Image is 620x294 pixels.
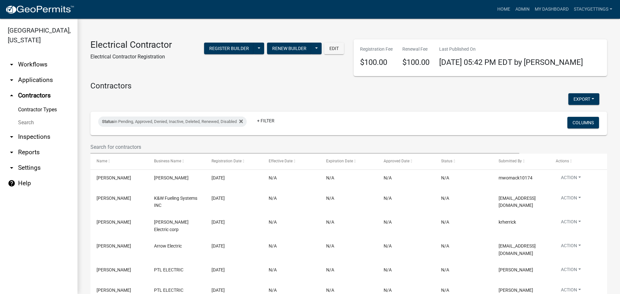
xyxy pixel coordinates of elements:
[269,288,277,293] span: N/A
[492,154,550,169] datatable-header-cell: Submitted By
[571,3,615,15] a: StacyGettings
[441,243,449,248] span: N/A
[212,243,225,248] span: 06/19/2025
[154,196,197,208] span: K&W Fueling Systems INC
[97,243,131,248] span: Dianne Pearl
[154,243,182,248] span: Arrow Electric
[102,119,114,124] span: Status
[439,58,583,67] span: [DATE] 05:42 PM EDT by [PERSON_NAME]
[97,288,131,293] span: GEORGE MATTOX
[532,3,571,15] a: My Dashboard
[550,154,607,169] datatable-header-cell: Actions
[499,288,533,293] span: GEORGE R MATTOX
[326,288,334,293] span: N/A
[252,115,280,127] a: + Filter
[384,196,392,201] span: N/A
[269,196,277,201] span: N/A
[326,243,334,248] span: N/A
[499,243,536,256] span: dpearl@arrowelectric.com
[360,46,393,53] p: Registration Fee
[402,58,429,67] h4: $100.00
[441,196,449,201] span: N/A
[441,159,452,163] span: Status
[269,267,277,272] span: N/A
[441,175,449,180] span: N/A
[513,3,532,15] a: Admin
[499,267,533,272] span: GEORGE R MATTOX
[212,267,225,272] span: 05/01/2025
[267,43,312,54] button: Renew Builder
[556,174,586,184] button: Action
[269,219,277,225] span: N/A
[90,81,607,91] h4: Contractors
[441,267,449,272] span: N/A
[154,288,183,293] span: PTL ELECTRIC
[154,175,189,180] span: Michael Womack
[98,117,247,127] div: in Pending, Approved, Denied, Inactive, Deleted, Renewed, Disabled
[212,159,242,163] span: Registration Date
[402,46,429,53] p: Renewal Fee
[499,196,536,208] span: jrgodar@kwfuelingsystems.com
[148,154,205,169] datatable-header-cell: Business Name
[556,195,586,204] button: Action
[326,196,334,201] span: N/A
[8,148,15,156] i: arrow_drop_down
[212,196,225,201] span: 08/21/2025
[269,159,293,163] span: Effective Date
[556,266,586,276] button: Action
[97,196,131,201] span: Joshua Godar
[154,219,189,232] span: Herrick Electric corp
[499,159,522,163] span: Submitted By
[556,242,586,252] button: Action
[8,179,15,187] i: help
[384,288,392,293] span: N/A
[384,159,409,163] span: Approved Date
[377,154,435,169] datatable-header-cell: Approved Date
[384,243,392,248] span: N/A
[441,219,449,225] span: N/A
[384,175,392,180] span: N/A
[320,154,377,169] datatable-header-cell: Expiration Date
[435,154,492,169] datatable-header-cell: Status
[326,175,334,180] span: N/A
[556,218,586,228] button: Action
[441,288,449,293] span: N/A
[205,154,263,169] datatable-header-cell: Registration Date
[556,159,569,163] span: Actions
[90,154,148,169] datatable-header-cell: Name
[8,133,15,141] i: arrow_drop_down
[326,219,334,225] span: N/A
[567,117,599,128] button: Columns
[384,267,392,272] span: N/A
[568,93,599,105] button: Export
[204,43,254,54] button: Register Builder
[154,159,181,163] span: Business Name
[495,3,513,15] a: Home
[360,58,393,67] h4: $100.00
[326,267,334,272] span: N/A
[8,61,15,68] i: arrow_drop_down
[384,219,392,225] span: N/A
[499,175,532,180] span: mwomack10174
[97,175,131,180] span: Michael Womack
[212,219,225,225] span: 06/27/2025
[269,175,277,180] span: N/A
[439,46,583,53] p: Last Published On
[90,53,172,61] p: Electrical Contractor Registration
[263,154,320,169] datatable-header-cell: Effective Date
[8,76,15,84] i: arrow_drop_down
[90,39,172,50] h3: Electrical Contractor
[97,219,131,225] span: Randy McQueen
[269,243,277,248] span: N/A
[97,159,107,163] span: Name
[324,43,344,54] button: Edit
[90,140,519,154] input: Search for contractors
[97,267,131,272] span: GEORGE MATTOX
[8,92,15,99] i: arrow_drop_up
[499,219,516,225] span: krherrick
[326,159,353,163] span: Expiration Date
[212,175,225,180] span: 10/14/2025
[212,288,225,293] span: 05/01/2025
[154,267,183,272] span: PTL ELECTRIC
[8,164,15,172] i: arrow_drop_down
